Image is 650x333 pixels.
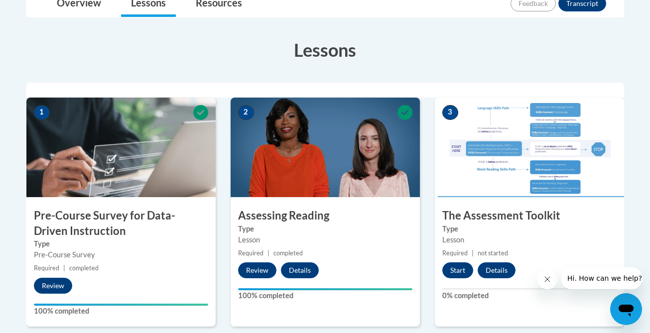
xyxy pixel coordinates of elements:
label: 0% completed [442,290,617,301]
span: completed [69,264,99,272]
span: 1 [34,105,50,120]
img: Course Image [435,98,624,197]
img: Course Image [231,98,420,197]
span: not started [478,249,508,257]
span: | [267,249,269,257]
h3: Assessing Reading [231,208,420,223]
iframe: Close message [537,269,557,289]
span: 2 [238,105,254,120]
button: Review [34,278,72,294]
h3: Pre-Course Survey for Data-Driven Instruction [26,208,216,239]
label: 100% completed [238,290,412,301]
span: | [472,249,474,257]
span: | [63,264,65,272]
div: Lesson [238,234,412,245]
span: completed [273,249,303,257]
h3: The Assessment Toolkit [435,208,624,223]
div: Your progress [238,288,412,290]
button: Review [238,262,276,278]
iframe: Button to launch messaging window [610,293,642,325]
span: Required [442,249,468,257]
div: Pre-Course Survey [34,249,208,260]
div: Lesson [442,234,617,245]
div: Your progress [34,304,208,306]
button: Details [281,262,319,278]
h3: Lessons [26,37,624,62]
button: Details [478,262,516,278]
iframe: Message from company [561,267,642,289]
label: Type [442,223,617,234]
span: Required [238,249,263,257]
label: 100% completed [34,306,208,317]
label: Type [238,223,412,234]
span: 3 [442,105,458,120]
button: Start [442,262,473,278]
span: Required [34,264,59,272]
label: Type [34,238,208,249]
img: Course Image [26,98,216,197]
